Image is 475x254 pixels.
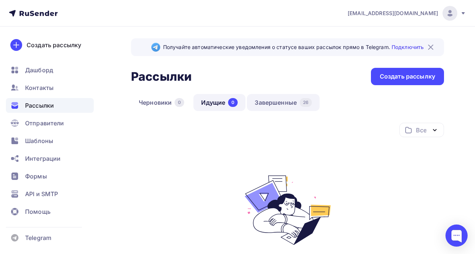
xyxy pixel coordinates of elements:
[399,123,444,137] button: Все
[151,43,160,52] img: Telegram
[25,66,53,74] span: Дашборд
[6,133,94,148] a: Шаблоны
[193,94,245,111] a: Идущие0
[6,80,94,95] a: Контакты
[25,83,54,92] span: Контакты
[228,98,238,107] div: 0
[6,116,94,131] a: Отправители
[25,154,61,163] span: Интеграции
[380,72,435,81] div: Создать рассылку
[131,69,192,84] h2: Рассылки
[163,44,424,51] span: Получайте автоматические уведомления о статусе ваших рассылок прямо в Telegram.
[175,98,184,107] div: 0
[392,44,424,50] a: Подключить
[348,6,466,21] a: [EMAIL_ADDRESS][DOMAIN_NAME]
[416,126,426,135] div: Все
[25,172,47,181] span: Формы
[6,63,94,77] a: Дашборд
[25,101,54,110] span: Рассылки
[25,233,51,242] span: Telegram
[348,10,438,17] span: [EMAIL_ADDRESS][DOMAIN_NAME]
[27,41,81,49] div: Создать рассылку
[25,136,53,145] span: Шаблоны
[6,98,94,113] a: Рассылки
[6,169,94,184] a: Формы
[131,94,192,111] a: Черновики0
[247,94,320,111] a: Завершенные26
[300,98,312,107] div: 26
[25,189,58,198] span: API и SMTP
[25,207,51,216] span: Помощь
[25,119,64,128] span: Отправители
